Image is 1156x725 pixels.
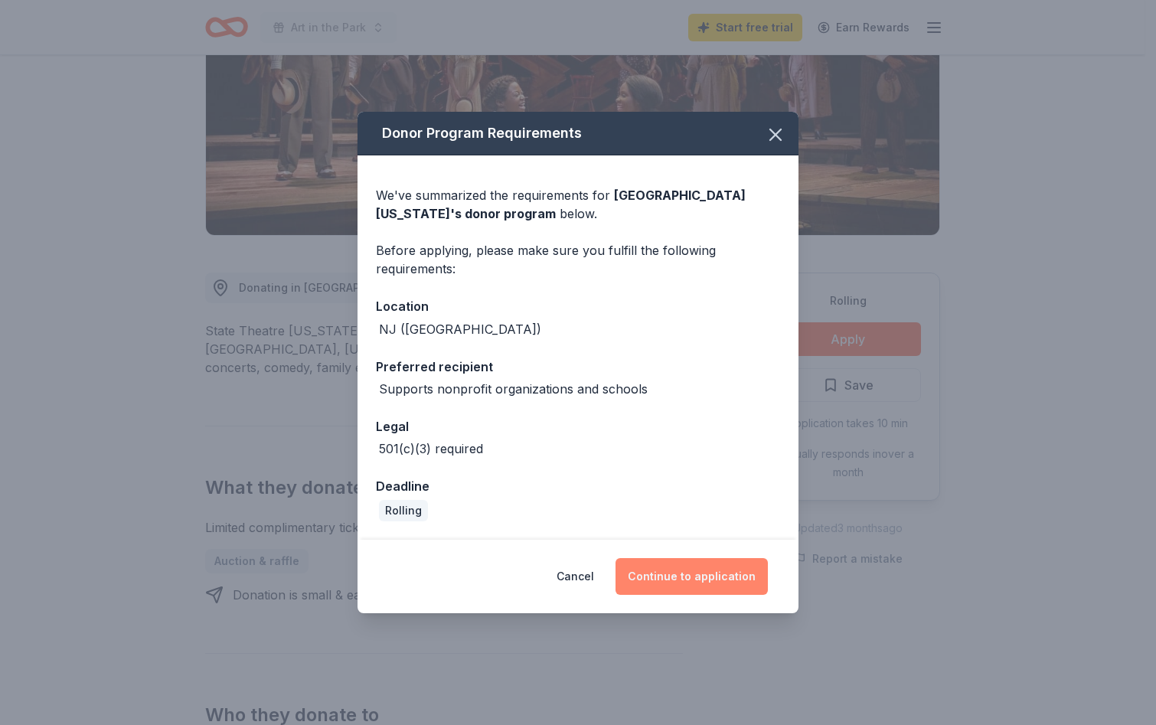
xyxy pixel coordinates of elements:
div: We've summarized the requirements for below. [376,186,780,223]
div: Before applying, please make sure you fulfill the following requirements: [376,241,780,278]
div: Donor Program Requirements [358,112,798,155]
button: Continue to application [616,558,768,595]
div: NJ ([GEOGRAPHIC_DATA]) [379,320,541,338]
div: Deadline [376,476,780,496]
div: Preferred recipient [376,357,780,377]
div: 501(c)(3) required [379,439,483,458]
div: Location [376,296,780,316]
div: Legal [376,416,780,436]
button: Cancel [557,558,594,595]
div: Supports nonprofit organizations and schools [379,380,648,398]
div: Rolling [379,500,428,521]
